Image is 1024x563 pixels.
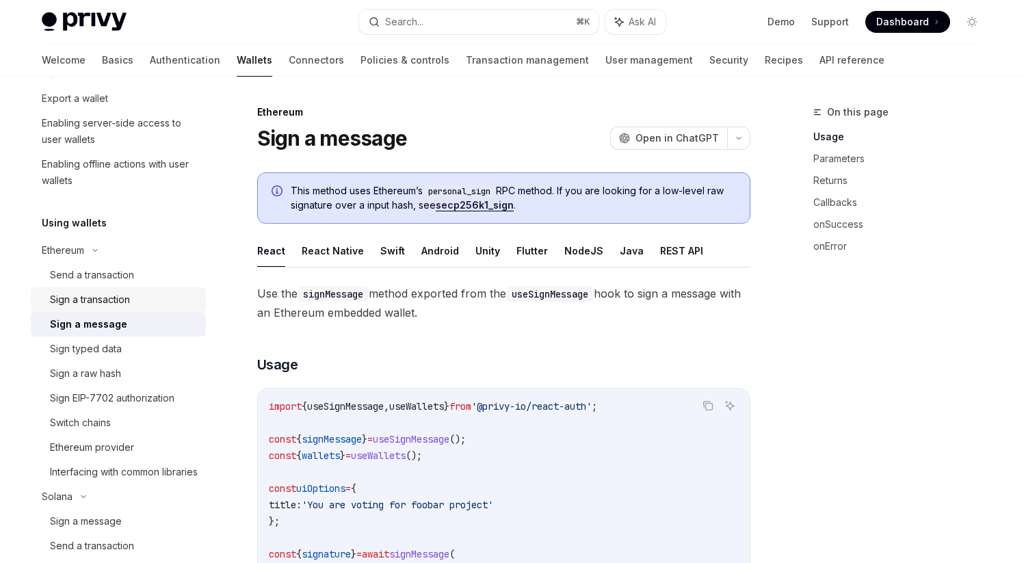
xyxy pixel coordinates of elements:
[620,235,644,267] button: Java
[102,44,133,77] a: Basics
[444,400,449,413] span: }
[811,15,849,29] a: Support
[576,16,590,27] span: ⌘ K
[721,397,739,415] button: Ask AI
[813,148,994,170] a: Parameters
[269,433,296,445] span: const
[475,235,500,267] button: Unity
[351,449,406,462] span: useWallets
[50,513,122,529] div: Sign a message
[385,14,423,30] div: Search...
[298,287,369,302] code: signMessage
[50,415,111,431] div: Switch chains
[269,482,296,495] span: const
[610,127,727,150] button: Open in ChatGPT
[257,235,285,267] button: React
[384,400,389,413] span: ,
[449,433,466,445] span: ();
[362,433,367,445] span: }
[42,215,107,231] h5: Using wallets
[296,548,302,560] span: {
[813,192,994,213] a: Callbacks
[269,449,296,462] span: const
[31,263,206,287] a: Send a transaction
[237,44,272,77] a: Wallets
[50,365,121,382] div: Sign a raw hash
[345,482,351,495] span: =
[31,86,206,111] a: Export a wallet
[302,235,364,267] button: React Native
[296,482,345,495] span: uiOptions
[516,235,548,267] button: Flutter
[767,15,795,29] a: Demo
[605,44,693,77] a: User management
[635,131,719,145] span: Open in ChatGPT
[257,105,750,119] div: Ethereum
[42,90,108,107] div: Export a wallet
[150,44,220,77] a: Authentication
[269,515,280,527] span: };
[31,287,206,312] a: Sign a transaction
[42,242,84,259] div: Ethereum
[31,312,206,337] a: Sign a message
[865,11,950,33] a: Dashboard
[660,235,703,267] button: REST API
[380,235,405,267] button: Swift
[42,488,73,505] div: Solana
[421,235,459,267] button: Android
[423,185,496,198] code: personal_sign
[257,355,298,374] span: Usage
[302,400,307,413] span: {
[389,400,444,413] span: useWallets
[257,284,750,322] span: Use the method exported from the hook to sign a message with an Ethereum embedded wallet.
[819,44,884,77] a: API reference
[827,104,889,120] span: On this page
[765,44,803,77] a: Recipes
[406,449,422,462] span: ();
[302,433,362,445] span: signMessage
[813,170,994,192] a: Returns
[296,449,302,462] span: {
[813,235,994,257] a: onError
[961,11,983,33] button: Toggle dark mode
[31,410,206,435] a: Switch chains
[709,44,748,77] a: Security
[31,152,206,193] a: Enabling offline actions with user wallets
[31,386,206,410] a: Sign EIP-7702 authorization
[31,509,206,534] a: Sign a message
[50,291,130,308] div: Sign a transaction
[42,156,198,189] div: Enabling offline actions with user wallets
[436,199,514,211] a: secp256k1_sign
[340,449,345,462] span: }
[50,267,134,283] div: Send a transaction
[302,499,493,511] span: 'You are voting for foobar project'
[42,115,198,148] div: Enabling server-side access to user wallets
[50,464,198,480] div: Interfacing with common libraries
[345,449,351,462] span: =
[50,390,174,406] div: Sign EIP-7702 authorization
[466,44,589,77] a: Transaction management
[302,449,340,462] span: wallets
[269,548,296,560] span: const
[389,548,449,560] span: signMessage
[876,15,929,29] span: Dashboard
[296,433,302,445] span: {
[31,361,206,386] a: Sign a raw hash
[42,12,127,31] img: light logo
[31,337,206,361] a: Sign typed data
[367,433,373,445] span: =
[360,44,449,77] a: Policies & controls
[31,534,206,558] a: Send a transaction
[471,400,592,413] span: '@privy-io/react-auth'
[302,548,351,560] span: signature
[629,15,656,29] span: Ask AI
[50,341,122,357] div: Sign typed data
[31,435,206,460] a: Ethereum provider
[362,548,389,560] span: await
[31,111,206,152] a: Enabling server-side access to user wallets
[373,433,449,445] span: useSignMessage
[291,184,736,212] span: This method uses Ethereum’s RPC method. If you are looking for a low-level raw signature over a i...
[31,460,206,484] a: Interfacing with common libraries
[813,126,994,148] a: Usage
[351,482,356,495] span: {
